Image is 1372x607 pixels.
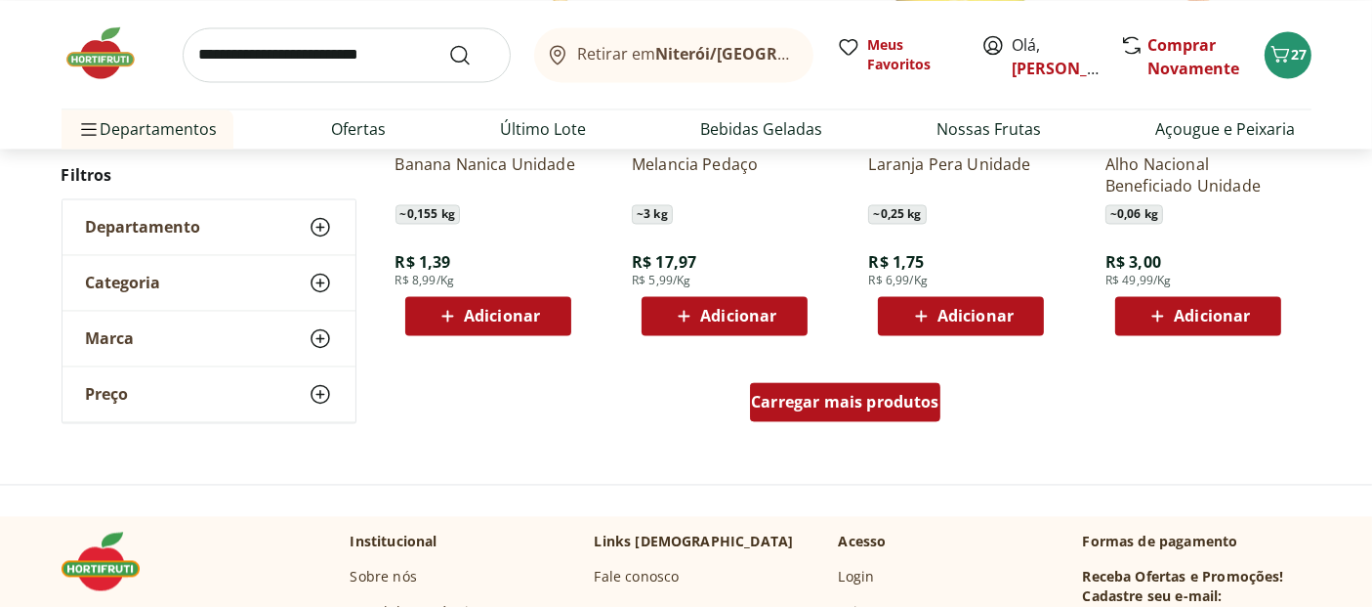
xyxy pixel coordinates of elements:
span: Retirar em [577,45,793,63]
span: 27 [1292,45,1308,64]
button: Adicionar [642,296,808,335]
span: R$ 1,39 [395,251,451,273]
a: Nossas Frutas [937,117,1042,141]
p: Links [DEMOGRAPHIC_DATA] [595,532,794,551]
a: Carregar mais produtos [750,382,940,429]
button: Departamento [62,200,355,255]
b: Niterói/[GEOGRAPHIC_DATA] [655,43,878,65]
span: Preço [86,385,129,405]
span: Meus Favoritos [868,35,958,74]
button: Carrinho [1265,31,1311,78]
a: Último Lote [501,117,587,141]
a: [PERSON_NAME] [1013,58,1140,79]
span: Adicionar [1174,308,1250,324]
span: ~ 0,06 kg [1105,204,1163,224]
p: Formas de pagamento [1083,532,1311,551]
a: Laranja Pera Unidade [868,153,1054,196]
span: R$ 3,00 [1105,251,1161,273]
span: R$ 49,99/Kg [1105,273,1172,288]
span: R$ 6,99/Kg [868,273,928,288]
span: Adicionar [464,308,540,324]
span: Olá, [1013,33,1100,80]
button: Marca [62,312,355,367]
span: Adicionar [700,308,776,324]
a: Alho Nacional Beneficiado Unidade [1105,153,1291,196]
button: Categoria [62,256,355,311]
span: R$ 8,99/Kg [395,273,455,288]
a: Açougue e Peixaria [1156,117,1296,141]
span: Marca [86,329,135,349]
button: Menu [77,106,101,152]
button: Submit Search [448,43,495,66]
span: R$ 1,75 [868,251,924,273]
p: Acesso [839,532,887,551]
a: Comprar Novamente [1148,34,1240,79]
input: search [183,27,511,82]
span: Departamentos [77,106,218,152]
a: Bebidas Geladas [701,117,823,141]
button: Adicionar [405,296,571,335]
button: Preço [62,368,355,422]
span: Carregar mais produtos [751,394,939,410]
a: Banana Nanica Unidade [395,153,581,196]
button: Adicionar [878,296,1044,335]
h2: Filtros [62,156,356,195]
p: Institucional [351,532,437,551]
span: R$ 5,99/Kg [632,273,691,288]
span: Departamento [86,218,201,238]
span: ~ 3 kg [632,204,673,224]
h3: Cadastre seu e-mail: [1083,586,1223,606]
a: Ofertas [332,117,387,141]
a: Melancia Pedaço [632,153,817,196]
button: Adicionar [1115,296,1281,335]
a: Sobre nós [351,567,417,586]
img: Hortifruti [62,23,159,82]
a: Login [839,567,875,586]
button: Retirar emNiterói/[GEOGRAPHIC_DATA] [534,27,813,82]
a: Meus Favoritos [837,35,958,74]
span: Categoria [86,274,161,293]
img: Hortifruti [62,532,159,590]
a: Fale conosco [595,567,680,586]
span: ~ 0,155 kg [395,204,460,224]
span: Adicionar [937,308,1014,324]
h3: Receba Ofertas e Promoções! [1083,567,1284,586]
span: R$ 17,97 [632,251,696,273]
span: ~ 0,25 kg [868,204,926,224]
